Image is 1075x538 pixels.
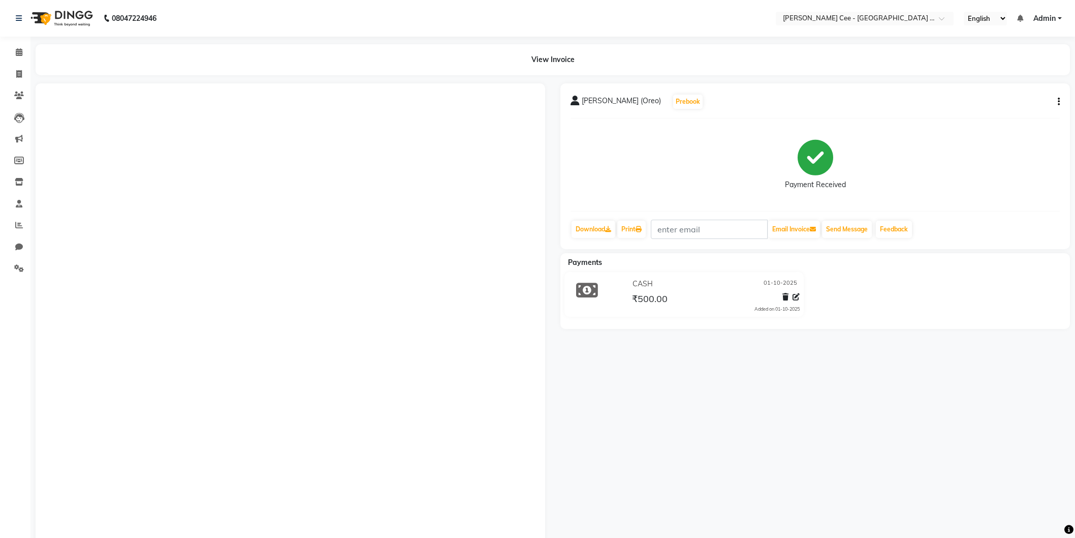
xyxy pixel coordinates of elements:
a: Feedback [876,221,912,238]
span: CASH [633,279,653,289]
a: Print [617,221,646,238]
span: 01-10-2025 [764,279,797,289]
a: Download [572,221,615,238]
div: View Invoice [36,44,1070,75]
input: enter email [651,220,768,239]
span: [PERSON_NAME] (Oreo) [582,96,661,110]
img: logo [26,4,96,33]
button: Email Invoice [768,221,820,238]
div: Payment Received [785,180,846,190]
b: 08047224946 [112,4,156,33]
span: Payments [568,258,602,267]
div: Added on 01-10-2025 [754,306,800,313]
span: ₹500.00 [632,293,668,307]
button: Prebook [673,95,703,109]
button: Send Message [822,221,872,238]
span: Admin [1033,13,1056,24]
